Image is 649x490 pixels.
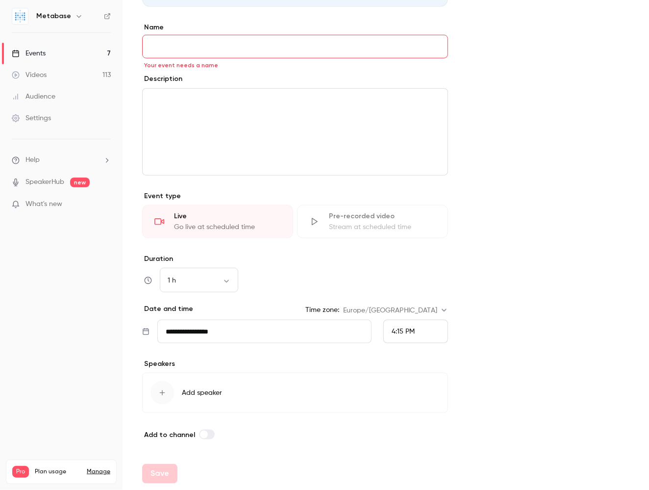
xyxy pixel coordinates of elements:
[329,211,436,221] div: Pre-recorded video
[12,466,29,478] span: Pro
[12,155,111,165] li: help-dropdown-opener
[144,431,195,439] span: Add to channel
[297,205,448,238] div: Pre-recorded videoStream at scheduled time
[142,23,448,32] label: Name
[142,88,448,176] section: description
[343,306,448,315] div: Europe/[GEOGRAPHIC_DATA]
[174,222,281,232] div: Go live at scheduled time
[142,205,293,238] div: LiveGo live at scheduled time
[142,359,448,369] p: Speakers
[383,320,448,343] div: From
[12,70,47,80] div: Videos
[99,200,111,209] iframe: Noticeable Trigger
[142,191,448,201] p: Event type
[12,92,55,102] div: Audience
[70,178,90,187] span: new
[142,373,448,413] button: Add speaker
[12,113,51,123] div: Settings
[25,199,62,209] span: What's new
[174,211,281,221] div: Live
[160,276,238,285] div: 1 h
[87,468,110,476] a: Manage
[25,155,40,165] span: Help
[12,8,28,24] img: Metabase
[25,177,64,187] a: SpeakerHub
[12,49,46,58] div: Events
[329,222,436,232] div: Stream at scheduled time
[305,305,339,315] label: Time zone:
[142,74,182,84] label: Description
[142,304,193,314] p: Date and time
[35,468,81,476] span: Plan usage
[143,89,448,175] div: editor
[144,61,218,69] span: Your event needs a name
[392,328,415,335] span: 4:15 PM
[182,388,222,398] span: Add speaker
[36,11,71,21] h6: Metabase
[142,254,448,264] label: Duration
